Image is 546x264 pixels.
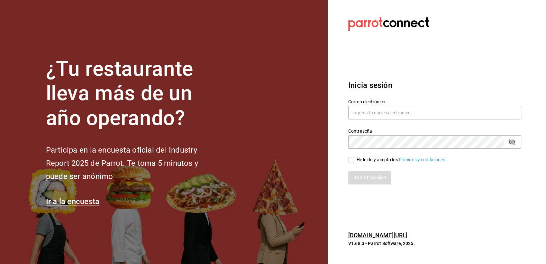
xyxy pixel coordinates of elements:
[348,106,521,119] input: Ingresa tu correo electrónico
[348,99,521,104] label: Correo electrónico
[506,137,517,147] button: passwordField
[348,232,407,239] a: [DOMAIN_NAME][URL]
[357,156,447,163] div: He leído y acepto los
[46,197,100,206] a: Ir a la encuesta
[348,80,521,91] h3: Inicia sesión
[398,157,447,162] a: Términos y condiciones.
[348,240,521,247] p: V1.68.3 - Parrot Software, 2025.
[46,57,220,131] h1: ¿Tu restaurante lleva más de un año operando?
[348,128,521,133] label: Contraseña
[46,144,220,183] h2: Participa en la encuesta oficial del Industry Report 2025 de Parrot. Te toma 5 minutos y puede se...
